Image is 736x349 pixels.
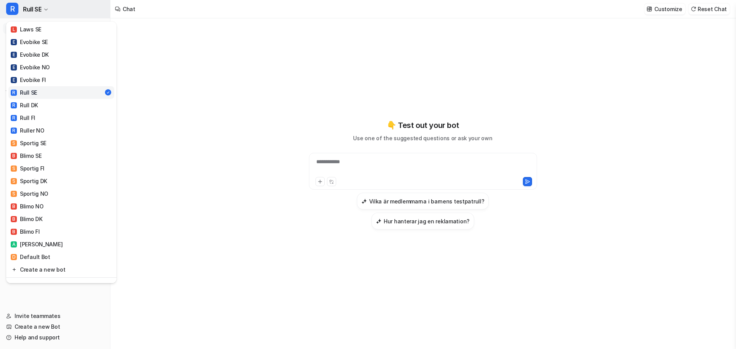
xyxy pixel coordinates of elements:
[11,90,17,96] span: R
[11,126,44,134] div: Ruller NO
[11,115,17,121] span: R
[11,240,62,248] div: [PERSON_NAME]
[11,152,42,160] div: Blimo SE
[11,63,50,71] div: Evobike NO
[8,279,114,292] a: Settings
[11,102,17,108] span: R
[11,139,46,147] div: Sportig SE
[11,52,17,58] span: E
[11,140,17,146] span: S
[8,263,114,276] a: Create a new bot
[11,178,17,184] span: S
[11,165,17,172] span: S
[11,153,17,159] span: B
[11,216,17,222] span: B
[11,128,17,134] span: R
[6,3,18,15] span: R
[11,164,44,172] div: Sportig FI
[11,191,17,197] span: S
[11,254,17,260] span: D
[11,282,17,290] img: reset
[11,203,17,210] span: B
[11,64,17,70] span: E
[23,4,41,15] span: Rull SE
[11,77,17,83] span: E
[11,228,40,236] div: Blimo FI
[11,51,49,59] div: Evobike DK
[11,101,38,109] div: Rull DK
[11,190,48,198] div: Sportig NO
[11,253,50,261] div: Default Bot
[11,241,17,247] span: A
[11,26,17,33] span: L
[11,215,43,223] div: Blimo DK
[6,21,117,283] div: RRull SE
[11,39,17,45] span: E
[11,177,47,185] div: Sportig DK
[11,114,35,122] div: Rull FI
[11,38,48,46] div: Evobike SE
[11,88,37,97] div: Rull SE
[11,265,17,274] img: reset
[11,202,44,210] div: Blimo NO
[11,229,17,235] span: B
[11,76,46,84] div: Evobike FI
[11,25,41,33] div: Laws SE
